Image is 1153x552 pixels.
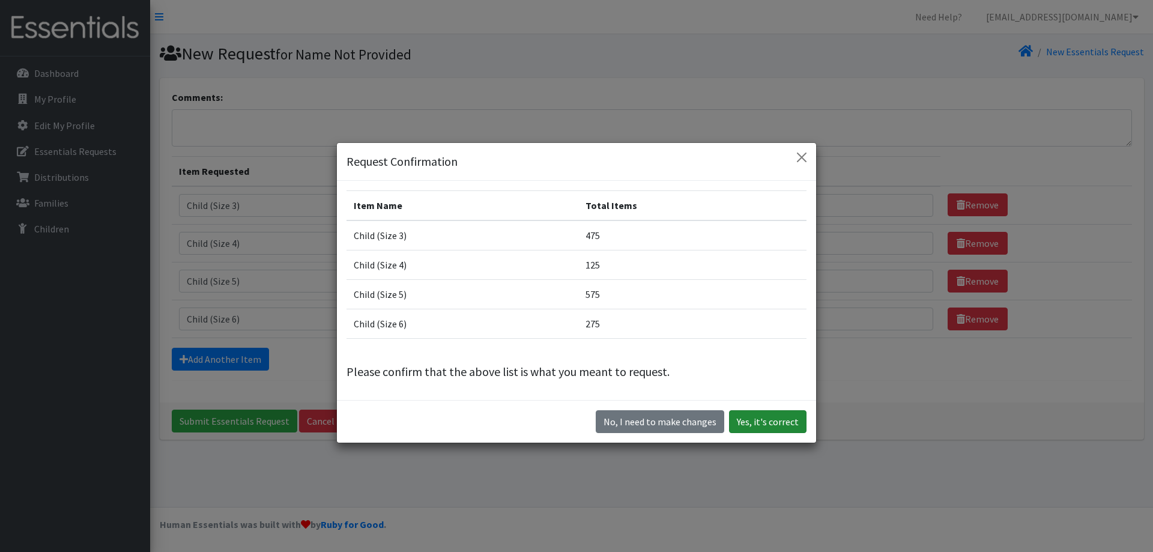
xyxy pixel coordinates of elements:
td: Child (Size 4) [347,250,578,280]
button: No I need to make changes [596,410,724,433]
th: Item Name [347,191,578,221]
td: Child (Size 3) [347,220,578,250]
td: 575 [578,280,806,309]
button: Close [792,148,811,167]
th: Total Items [578,191,806,221]
button: Yes, it's correct [729,410,806,433]
td: Child (Size 5) [347,280,578,309]
td: 275 [578,309,806,339]
h5: Request Confirmation [347,153,458,171]
td: Child (Size 6) [347,309,578,339]
td: 475 [578,220,806,250]
p: Please confirm that the above list is what you meant to request. [347,363,806,381]
td: 125 [578,250,806,280]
